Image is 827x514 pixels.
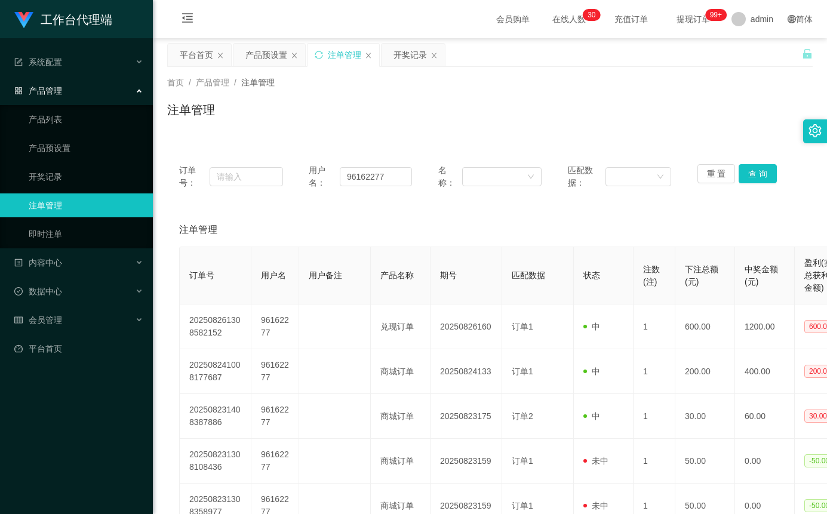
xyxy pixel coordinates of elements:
i: 图标: form [14,58,23,66]
td: 30.00 [675,394,735,439]
i: 图标: check-circle-o [14,287,23,296]
span: 订单1 [512,322,533,331]
a: 产品预设置 [29,136,143,160]
div: 开奖记录 [393,44,427,66]
td: 202508231408387886 [180,394,251,439]
a: 图标: dashboard平台首页 [14,337,143,361]
td: 1 [634,304,675,349]
span: 订单号： [179,164,210,189]
td: 202508231308108436 [180,439,251,484]
i: 图标: close [217,52,224,59]
td: 1 [634,439,675,484]
span: 状态 [583,270,600,280]
sup: 975 [705,9,727,21]
p: 0 [592,9,596,21]
span: / [189,78,191,87]
span: 注单管理 [241,78,275,87]
span: 产品名称 [380,270,414,280]
td: 96162277 [251,304,299,349]
span: 中 [583,322,600,331]
i: 图标: global [788,15,796,23]
span: 充值订单 [608,15,654,23]
td: 202508261308582152 [180,304,251,349]
a: 即时注单 [29,222,143,246]
span: 期号 [440,270,457,280]
td: 20250824133 [431,349,502,394]
td: 兑现订单 [371,304,431,349]
td: 96162277 [251,349,299,394]
span: 订单1 [512,501,533,510]
button: 重 置 [697,164,736,183]
span: 会员管理 [14,315,62,325]
td: 50.00 [675,439,735,484]
a: 注单管理 [29,193,143,217]
i: 图标: close [431,52,438,59]
td: 202508241008177687 [180,349,251,394]
span: 在线人数 [546,15,592,23]
td: 200.00 [675,349,735,394]
i: 图标: unlock [802,48,813,59]
td: 96162277 [251,439,299,484]
i: 图标: menu-fold [167,1,208,39]
h1: 注单管理 [167,101,215,119]
div: 产品预设置 [245,44,287,66]
span: 未中 [583,456,608,466]
td: 商城订单 [371,349,431,394]
a: 产品列表 [29,107,143,131]
td: 400.00 [735,349,795,394]
td: 96162277 [251,394,299,439]
td: 60.00 [735,394,795,439]
span: 未中 [583,501,608,510]
span: 中奖金额(元) [745,264,778,287]
span: 注单管理 [179,223,217,237]
a: 工作台代理端 [14,14,112,24]
i: 图标: setting [808,124,822,137]
td: 20250823175 [431,394,502,439]
i: 图标: down [657,173,664,181]
i: 图标: appstore-o [14,87,23,95]
td: 商城订单 [371,439,431,484]
td: 1 [634,349,675,394]
i: 图标: table [14,316,23,324]
span: 数据中心 [14,287,62,296]
td: 商城订单 [371,394,431,439]
span: 用户名： [309,164,340,189]
span: 首页 [167,78,184,87]
td: 1 [634,394,675,439]
div: 注单管理 [328,44,361,66]
i: 图标: down [527,173,534,181]
td: 20250826160 [431,304,502,349]
h1: 工作台代理端 [41,1,112,39]
span: 订单1 [512,456,533,466]
span: 用户备注 [309,270,342,280]
i: 图标: close [365,52,372,59]
span: 中 [583,367,600,376]
i: 图标: close [291,52,298,59]
input: 请输入 [210,167,283,186]
a: 开奖记录 [29,165,143,189]
i: 图标: sync [315,51,323,59]
i: 图标: profile [14,258,23,267]
td: 0.00 [735,439,795,484]
span: 系统配置 [14,57,62,67]
span: / [234,78,236,87]
button: 查 询 [739,164,777,183]
span: 产品管理 [14,86,62,96]
span: 订单号 [189,270,214,280]
span: 内容中心 [14,258,62,267]
p: 3 [588,9,592,21]
span: 匹配数据 [512,270,545,280]
sup: 30 [583,9,600,21]
span: 中 [583,411,600,421]
span: 产品管理 [196,78,229,87]
input: 请输入 [340,167,412,186]
span: 下注总额(元) [685,264,718,287]
td: 20250823159 [431,439,502,484]
span: 订单1 [512,367,533,376]
span: 名称： [438,164,463,189]
span: 订单2 [512,411,533,421]
img: logo.9652507e.png [14,12,33,29]
span: 提现订单 [671,15,716,23]
td: 600.00 [675,304,735,349]
td: 1200.00 [735,304,795,349]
